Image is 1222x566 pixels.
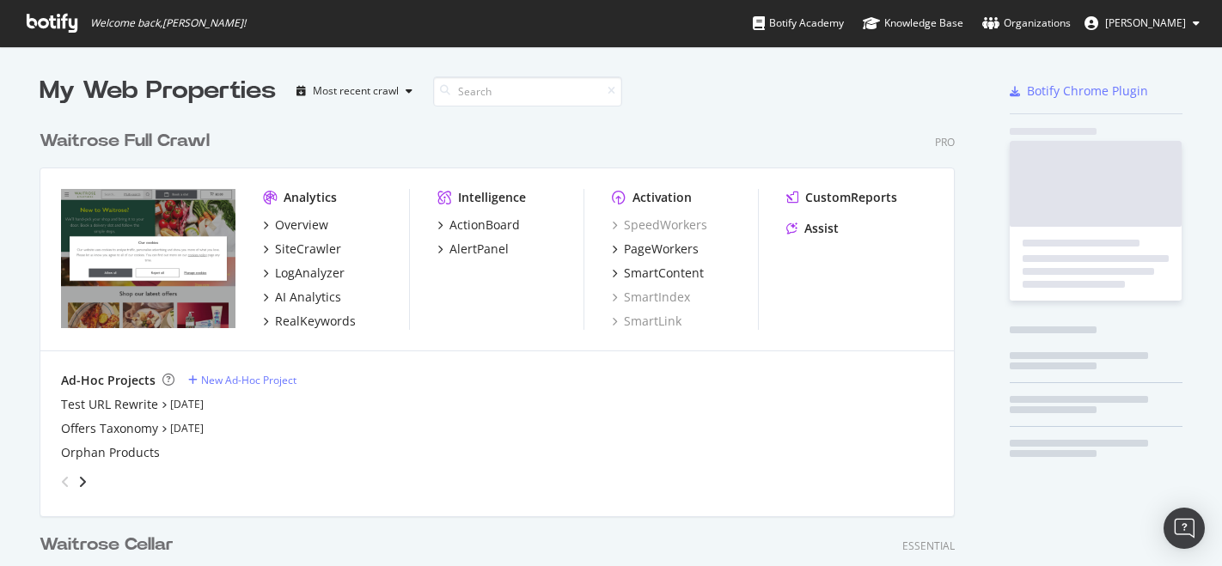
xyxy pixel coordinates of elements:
a: ActionBoard [437,216,520,234]
span: Magda Rapala [1105,15,1186,30]
a: Botify Chrome Plugin [1010,82,1148,100]
a: CustomReports [786,189,897,206]
div: LogAnalyzer [275,265,345,282]
div: Overview [275,216,328,234]
div: Open Intercom Messenger [1164,508,1205,549]
a: SmartContent [612,265,704,282]
div: Assist [804,220,839,237]
a: [DATE] [170,397,204,411]
div: Essential [902,539,955,553]
div: AI Analytics [275,289,341,306]
a: Offers Taxonomy [61,420,158,437]
div: Intelligence [458,189,526,206]
div: Organizations [982,15,1071,32]
input: Search [433,76,622,107]
a: AlertPanel [437,240,509,258]
div: My Web Properties [40,74,276,108]
div: CustomReports [805,189,897,206]
div: Pro [935,135,955,149]
a: Overview [263,216,328,234]
div: angle-right [76,473,89,490]
a: [DATE] [170,421,204,435]
div: RealKeywords [275,313,356,330]
a: PageWorkers [612,240,699,258]
div: angle-left [54,468,76,496]
div: Waitrose Cellar [40,533,174,557]
a: AI Analytics [263,289,341,306]
div: Activation [632,189,692,206]
span: Welcome back, [PERSON_NAME] ! [90,16,246,30]
div: Waitrose Full Crawl [40,129,210,154]
button: Most recent crawl [290,77,419,105]
a: Assist [786,220,839,237]
div: Most recent crawl [313,86,399,96]
div: Ad-Hoc Projects [61,372,156,389]
a: SmartLink [612,313,681,330]
a: New Ad-Hoc Project [188,373,296,387]
a: Orphan Products [61,444,160,461]
div: New Ad-Hoc Project [201,373,296,387]
a: SiteCrawler [263,240,341,258]
div: Botify Chrome Plugin [1027,82,1148,100]
a: Waitrose Cellar [40,533,180,557]
div: Analytics [284,189,337,206]
a: RealKeywords [263,313,356,330]
div: AlertPanel [449,240,509,258]
a: Waitrose Full Crawl [40,129,217,154]
a: SmartIndex [612,289,690,306]
div: PageWorkers [624,240,699,258]
div: SmartContent [624,265,704,282]
div: Botify Academy [753,15,844,32]
img: www.waitrose.com [61,189,235,328]
div: SiteCrawler [275,240,341,258]
a: SpeedWorkers [612,216,707,234]
div: ActionBoard [449,216,520,234]
button: [PERSON_NAME] [1071,9,1213,37]
a: Test URL Rewrite [61,396,158,413]
a: LogAnalyzer [263,265,345,282]
div: Knowledge Base [863,15,963,32]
